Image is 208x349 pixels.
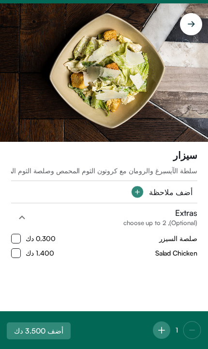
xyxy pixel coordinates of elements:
span: 1 [176,325,178,335]
span: أضف 3.500 دك [14,326,63,335]
img: back%20in%20circle.svg [174,5,208,39]
mat-icon: expand_less [16,212,28,223]
span: 0.300 دك [26,234,56,243]
div: سيزار [173,149,197,161]
img: -%20button.svg [183,321,201,339]
span: (Optional), choose up to 2 [123,218,197,228]
div: أضف ملاحظة [149,187,192,197]
button: أضف 3.500 دك [7,322,71,339]
div: Salad Chicken [155,248,197,258]
span: 1.400 دك [26,248,54,258]
span: Extras [175,208,197,218]
div: صلصة السيزر [159,234,197,243]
